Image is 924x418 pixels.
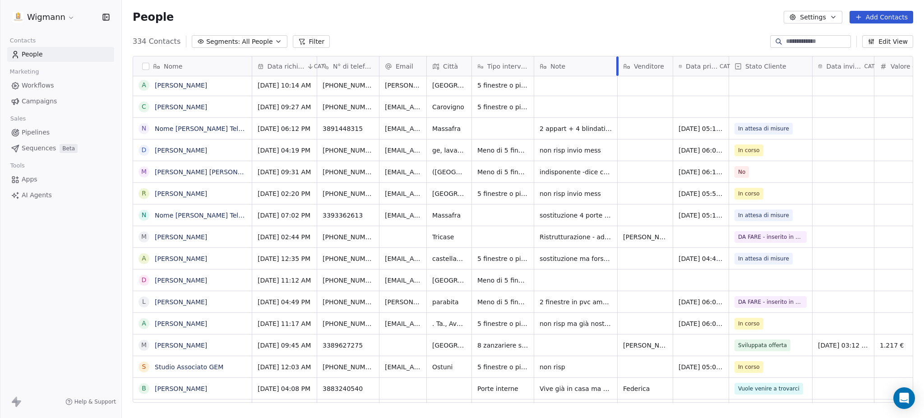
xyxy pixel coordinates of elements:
[623,341,667,350] span: [PERSON_NAME]
[164,62,182,71] span: Nome
[142,319,146,328] div: A
[142,275,147,285] div: D
[293,35,330,48] button: Filter
[258,102,311,111] span: [DATE] 09:27 AM
[6,34,40,47] span: Contacts
[6,159,28,172] span: Tools
[679,362,723,372] span: [DATE] 05:04 PM
[864,63,875,70] span: CAT
[323,254,374,263] span: [PHONE_NUMBER]
[432,319,466,328] span: . Ta., Avetrana
[323,297,374,307] span: [PHONE_NUMBER]
[323,211,363,220] span: 3393362613
[432,362,453,372] span: Ostuni
[487,62,528,71] span: Tipo intervento
[242,37,273,46] span: All People
[323,124,363,133] span: 3891448315
[142,384,146,393] div: B
[258,189,310,198] span: [DATE] 02:20 PM
[323,362,374,372] span: [PHONE_NUMBER]
[634,62,664,71] span: Venditore
[22,190,52,200] span: AI Agents
[7,125,114,140] a: Pipelines
[540,384,612,393] span: Vive già in casa ma senza porte interne. Vuole venire a vedere qualcosa in azienda o qualche foto...
[323,341,363,350] span: 3389627275
[323,232,374,242] span: [PHONE_NUMBER]
[477,362,528,372] span: 5 finestre o più di 5
[323,384,363,393] span: 3883240540
[323,102,374,111] span: [PHONE_NUMBER]
[155,168,262,176] a: [PERSON_NAME] [PERSON_NAME]
[65,398,116,405] a: Help & Support
[142,254,146,263] div: A
[7,78,114,93] a: Workflows
[385,81,421,90] span: [PERSON_NAME][EMAIL_ADDRESS][DOMAIN_NAME]
[258,384,310,393] span: [DATE] 04:08 PM
[22,97,57,106] span: Campaigns
[540,189,601,198] span: non risp invio mess
[540,362,565,372] span: non risp
[155,125,832,132] a: Nome [PERSON_NAME] Telefono [PHONE_NUMBER] Città Massafra Email [EMAIL_ADDRESS][DOMAIN_NAME] Trat...
[729,56,812,76] div: Stato Cliente
[323,276,374,285] span: [PHONE_NUMBER]
[540,232,612,242] span: Ristrutturazione - ad [DATE] deve terminare Idraulici -
[477,254,528,263] span: 5 finestre o più di 5
[7,188,114,203] a: AI Agents
[155,82,207,89] a: [PERSON_NAME]
[385,102,421,111] span: [EMAIL_ADDRESS][DOMAIN_NAME]
[7,94,114,109] a: Campaigns
[477,81,528,90] span: 5 finestre o più di 5
[477,384,518,393] span: Porte interne
[155,190,207,197] a: [PERSON_NAME]
[472,56,534,76] div: Tipo intervento
[385,362,421,372] span: [EMAIL_ADDRESS][DOMAIN_NAME]
[738,168,745,176] span: No
[142,102,146,111] div: C
[385,276,421,285] span: [EMAIL_ADDRESS][DOMAIN_NAME]
[432,297,459,307] span: parabita
[679,254,723,263] span: [DATE] 04:45 PM
[432,81,466,90] span: [GEOGRAPHIC_DATA]
[385,124,421,133] span: [EMAIL_ADDRESS][DOMAIN_NAME]
[850,11,913,23] button: Add Contacts
[432,276,466,285] span: [GEOGRAPHIC_DATA]
[142,124,146,133] div: N
[155,147,207,154] a: [PERSON_NAME]
[618,56,673,76] div: Venditore
[314,63,324,70] span: CAT
[477,319,528,328] span: 5 finestre o più di 5
[323,189,374,198] span: [PHONE_NUMBER]
[258,319,311,328] span: [DATE] 11:17 AM
[679,124,723,133] span: [DATE] 05:19 PM
[738,146,760,154] span: In corso
[893,387,915,409] div: Open Intercom Messenger
[784,11,842,23] button: Settings
[142,145,147,155] div: D
[432,189,466,198] span: [GEOGRAPHIC_DATA]
[258,254,310,263] span: [DATE] 12:35 PM
[323,167,374,176] span: [PHONE_NUMBER]
[155,255,207,262] a: [PERSON_NAME]
[155,277,207,284] a: [PERSON_NAME]
[258,297,310,307] span: [DATE] 04:49 PM
[142,297,146,307] div: L
[141,340,147,350] div: M
[22,50,43,59] span: People
[540,254,612,263] span: sostituzione ma forse aprirà pratica perchè ambiente non riscaldato, solo camino - seconda casa a...
[623,232,667,242] span: [PERSON_NAME]
[155,298,207,306] a: [PERSON_NAME]
[738,211,789,219] span: In attesa di misure
[686,62,718,71] span: Data primo contatto
[738,385,799,393] span: Vuole venire a trovarci
[745,62,786,71] span: Stato Cliente
[443,62,458,71] span: Città
[738,125,789,133] span: In attesa di misure
[13,12,23,23] img: 1630668995401.jpeg
[155,363,223,371] a: Studio Associato GEM
[477,341,528,350] span: 8 zanzariere su infissi già montati da noi
[385,146,421,155] span: [EMAIL_ADDRESS][DOMAIN_NAME]
[540,297,612,307] span: 2 finestre in pvc ampliamento casa in campagna - primo preventivo - il resto della casa ha infiss...
[720,63,730,70] span: CAT
[818,341,869,350] span: [DATE] 03:12 PM
[22,81,54,90] span: Workflows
